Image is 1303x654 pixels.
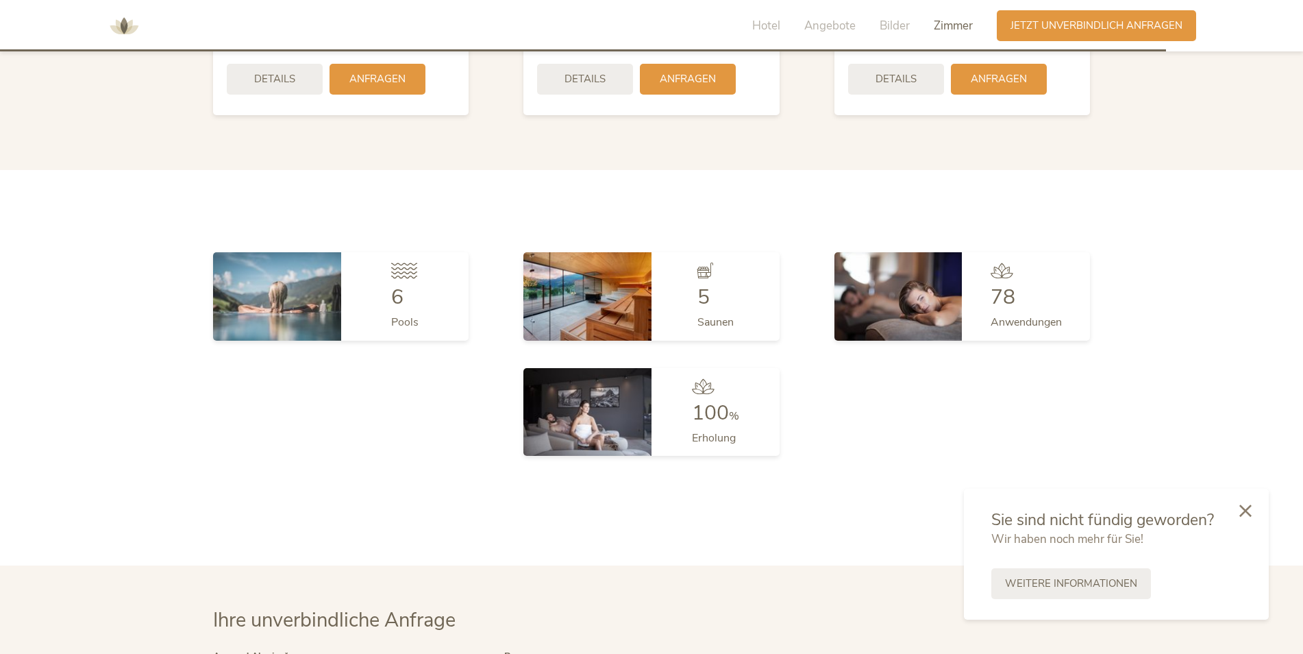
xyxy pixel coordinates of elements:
span: Anfragen [971,72,1027,86]
span: Wir haben noch mehr für Sie! [991,531,1143,547]
span: Zimmer [934,18,973,34]
span: % [729,409,739,424]
span: 78 [991,283,1015,311]
span: Details [254,72,295,86]
span: Jetzt unverbindlich anfragen [1010,19,1182,33]
span: 5 [697,283,710,311]
span: Pools [391,315,419,330]
a: Weitere Informationen [991,568,1151,599]
img: AMONTI & LUNARIS Wellnessresort [103,5,145,47]
a: AMONTI & LUNARIS Wellnessresort [103,21,145,30]
span: Weitere Informationen [1005,577,1137,591]
span: Saunen [697,315,734,330]
span: Erholung [692,431,736,446]
span: Angebote [804,18,856,34]
span: Details [564,72,606,86]
span: Anfragen [349,72,406,86]
span: 100 [692,399,729,427]
span: Anwendungen [991,315,1062,330]
span: Ihre unverbindliche Anfrage [213,607,456,633]
span: Details [876,72,917,86]
span: 6 [391,283,404,311]
span: Anfragen [660,72,716,86]
span: Hotel [752,18,780,34]
span: Sie sind nicht fündig geworden? [991,509,1214,531]
span: Bilder [880,18,910,34]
